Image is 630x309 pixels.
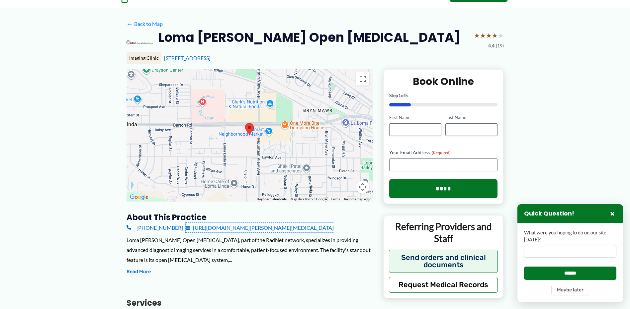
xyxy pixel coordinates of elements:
span: ★ [474,29,480,41]
div: [STREET_ADDRESS] [164,54,504,62]
a: Open this area in Google Maps (opens a new window) [128,193,150,202]
span: ★ [492,29,498,41]
h2: Book Online [389,75,498,88]
span: (19) [496,41,504,50]
h3: Services [127,298,373,308]
label: Last Name [445,114,497,121]
a: Terms (opens in new tab) [331,197,340,201]
a: Report a map error [344,197,371,201]
p: Step of [389,93,498,98]
h3: Quick Question! [524,210,574,217]
h3: About this practice [127,212,373,222]
img: Google [128,193,150,202]
button: Request Medical Records [389,277,498,293]
button: Send orders and clinical documents [389,250,498,273]
span: ★ [480,29,486,41]
a: ←Back to Map [127,19,163,29]
button: Keyboard shortcuts [257,197,287,202]
span: 4.4 [488,41,495,50]
label: What were you hoping to do on our site [DATE]? [524,229,616,243]
span: ★ [486,29,492,41]
div: Loma [PERSON_NAME] Open [MEDICAL_DATA], part of the RadNet network, specializes in providing adva... [127,235,373,265]
button: Close [608,210,616,217]
a: [URL][DOMAIN_NAME][PERSON_NAME][MEDICAL_DATA] [186,223,334,233]
span: (Required) [432,150,451,155]
button: Map camera controls [356,180,369,194]
span: Map data ©2025 Google [291,197,327,201]
label: First Name [389,114,441,121]
span: 1 [398,93,401,98]
span: 5 [405,93,408,98]
div: Imaging Clinic [127,52,161,64]
a: [PHONE_NUMBER] [127,223,183,233]
span: ★ [498,29,504,41]
h2: Loma [PERSON_NAME] Open [MEDICAL_DATA] [158,29,461,45]
span: ← [127,21,133,27]
button: Toggle fullscreen view [356,72,369,86]
p: Referring Providers and Staff [389,220,498,245]
button: Maybe later [551,285,589,295]
label: Your Email Address [389,149,498,156]
button: Read More [127,268,151,276]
